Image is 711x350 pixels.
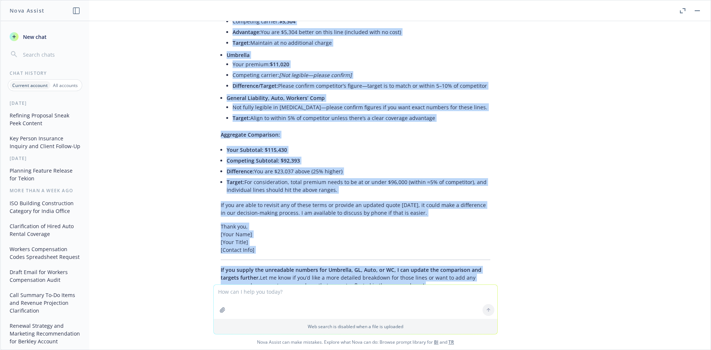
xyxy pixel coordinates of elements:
li: Not fully legible in [MEDICAL_DATA]—please confirm figures if you want exact numbers for these li... [233,102,490,113]
li: Please confirm competitor’s figure—target is to match or within 5–10% of competitor [233,80,490,91]
li: You are $5,304 better on this line (included with no cost) [233,27,490,37]
span: Difference/Target: [233,82,278,89]
p: Thank you, [Your Name] [Your Title] [Contact Info] [221,223,490,254]
span: Difference: [227,168,254,175]
li: Competing carrier: [233,70,490,80]
span: Umbrella [227,51,250,59]
li: Align to within 5% of competitor unless there’s a clear coverage advantage [233,113,490,123]
span: $115,430 [265,146,287,153]
input: Search chats [21,49,80,60]
button: Draft Email for Workers Compensation Audit [7,266,83,286]
button: Renewal Strategy and Marketing Recommendation for Berkley Account [7,320,83,347]
li: You are $23,037 above (25% higher) [227,166,490,177]
a: TR [448,339,454,345]
button: Clarification of Hired Auto Rental Coverage [7,220,83,240]
button: ISO Building Construction Category for India Office [7,197,83,217]
div: Chat History [1,70,89,76]
span: Nova Assist can make mistakes. Explore what Nova can do: Browse prompt library for and [3,334,708,350]
span: Target: [233,114,250,121]
span: Aggregate Comparison: [221,131,280,138]
li: Competing carrier: [233,16,490,27]
span: $92,393 [281,157,300,164]
button: Call Summary To-Do Items and Revenue Projection Clarification [7,289,83,317]
li: For consideration, total premium needs to be at or under $96,000 (within ≈5% of competitor), and ... [227,177,490,195]
span: $11,020 [270,61,289,68]
em: [Not legible—please confirm] [279,71,352,79]
button: Key Person Insurance Inquiry and Client Follow-Up [7,132,83,152]
a: BI [434,339,438,345]
div: More than a week ago [1,187,89,194]
p: If you are able to revisit any of these terms or provide an updated quote [DATE], it could make a... [221,201,490,217]
p: Let me know if you’d like a more detailed breakdown for those lines or want to add any coverage e... [221,266,490,289]
h1: Nova Assist [10,7,44,14]
p: Current account [12,82,48,89]
span: Competing Subtotal: [227,157,279,164]
span: If you supply the unreadable numbers for Umbrella, GL, Auto, or WC, I can update the comparison a... [221,266,481,281]
span: Target: [233,39,250,46]
p: Web search is disabled when a file is uploaded [218,323,493,330]
span: New chat [21,33,47,41]
span: $5,304 [279,18,296,25]
span: Advantage: [233,29,261,36]
button: New chat [7,30,83,43]
div: [DATE] [1,155,89,161]
span: Target: [227,179,244,186]
p: All accounts [53,82,78,89]
button: Refining Proposal Sneak Peek Content [7,109,83,129]
span: General Liability, Auto, Workers’ Comp [227,94,325,101]
button: Planning Feature Release for Tekion [7,164,83,184]
span: Your Subtotal: [227,146,263,153]
li: Your premium: [233,59,490,70]
div: [DATE] [1,100,89,106]
li: Maintain at no additional charge [233,37,490,48]
button: Workers Compensation Codes Spreadsheet Request [7,243,83,263]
